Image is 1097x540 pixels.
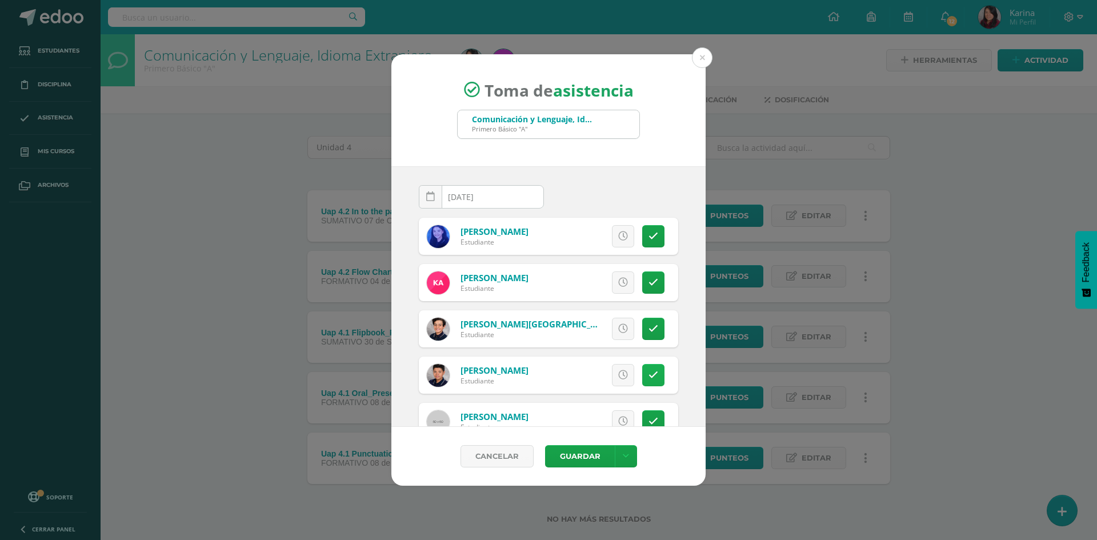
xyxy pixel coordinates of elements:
span: Toma de [485,79,634,101]
img: 3bdd1d7795c86719c3225e290c3efda6.png [427,271,450,294]
a: [PERSON_NAME][GEOGRAPHIC_DATA] [461,318,616,330]
div: Estudiante [461,237,529,247]
div: Estudiante [461,330,598,339]
a: [PERSON_NAME] [461,411,529,422]
img: 354a4e2e9604b7cb9fc638347ca4c800.png [427,364,450,387]
div: Estudiante [461,422,529,432]
strong: asistencia [553,79,634,101]
img: 33f9c68d24a6f6dcfbf475237ac1d337.png [427,318,450,341]
input: Fecha de Inasistencia [419,186,543,208]
div: Estudiante [461,376,529,386]
a: [PERSON_NAME] [461,365,529,376]
a: [PERSON_NAME] [461,272,529,283]
button: Guardar [545,445,615,467]
span: Feedback [1081,242,1091,282]
div: Estudiante [461,283,529,293]
button: Close (Esc) [692,47,712,68]
div: Comunicación y Lenguaje, Idioma Extranjero Inglés [472,114,592,125]
button: Feedback - Mostrar encuesta [1075,231,1097,309]
img: a0b8d01e7256fb01f0844160022b3033.png [427,225,450,248]
a: Cancelar [461,445,534,467]
div: Primero Básico "A" [472,125,592,133]
a: [PERSON_NAME] [461,226,529,237]
input: Busca un grado o sección aquí... [458,110,639,138]
img: 60x60 [427,410,450,433]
